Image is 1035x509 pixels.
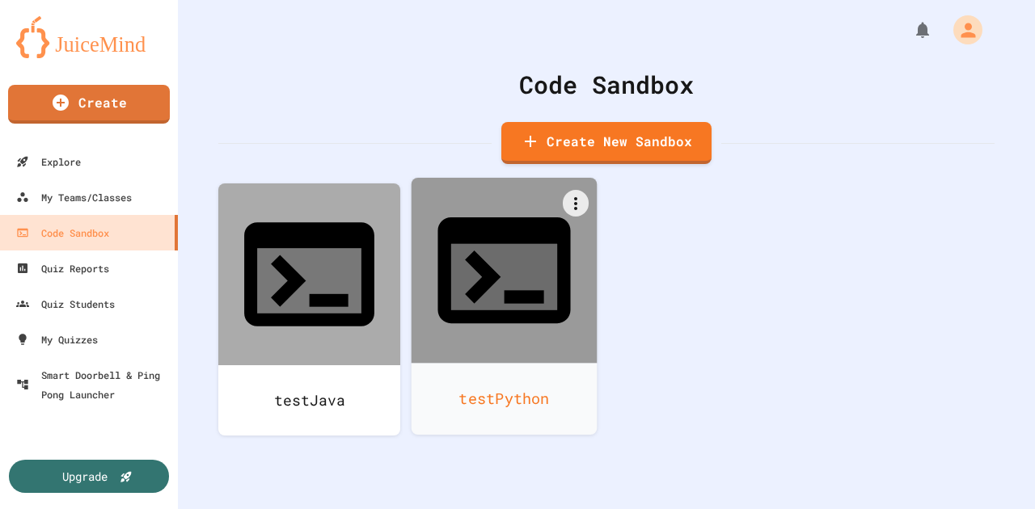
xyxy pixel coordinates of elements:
[16,223,109,242] div: Code Sandbox
[62,468,108,485] div: Upgrade
[16,330,98,349] div: My Quizzes
[16,259,109,278] div: Quiz Reports
[218,183,400,435] a: testJava
[16,187,132,207] div: My Teams/Classes
[501,122,712,164] a: Create New Sandbox
[412,363,598,435] div: testPython
[936,11,986,48] div: My Account
[8,85,170,124] a: Create
[16,294,115,313] div: Quiz Students
[412,178,598,435] a: testPython
[16,152,81,171] div: Explore
[218,66,995,103] div: Code Sandbox
[218,365,400,435] div: testJava
[16,16,162,58] img: logo-orange.svg
[16,365,171,404] div: Smart Doorbell & Ping Pong Launcher
[883,16,936,44] div: My Notifications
